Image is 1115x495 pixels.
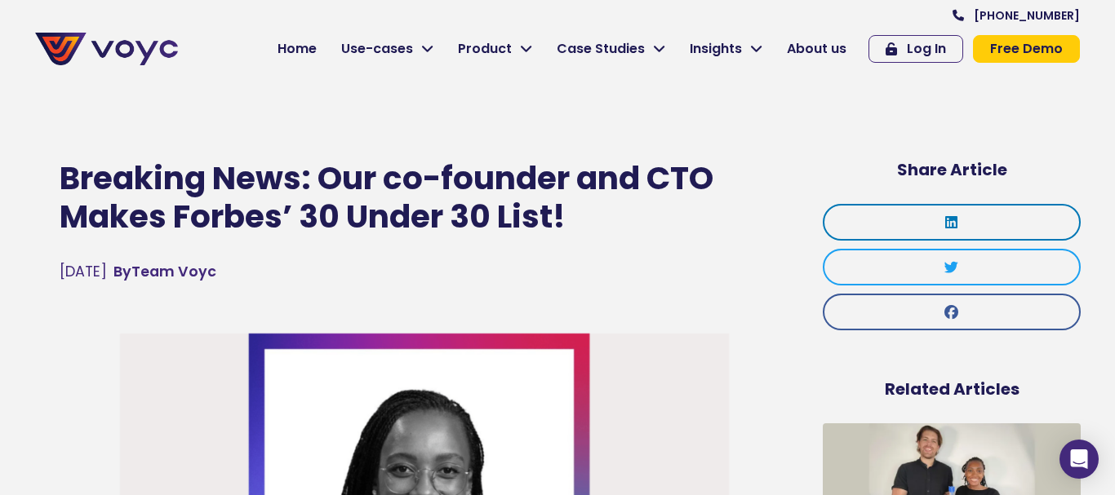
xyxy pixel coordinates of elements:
[60,262,107,281] time: [DATE]
[823,294,1081,330] div: Share on facebook
[973,35,1080,63] a: Free Demo
[823,204,1081,241] div: Share on linkedin
[823,249,1081,285] div: Share on twitter
[341,39,413,59] span: Use-cases
[113,261,216,282] a: ByTeam Voyc
[974,10,1080,21] span: [PHONE_NUMBER]
[458,39,512,59] span: Product
[907,42,946,55] span: Log In
[823,160,1081,179] h5: Share Article
[113,261,216,282] span: Team Voyc
[787,39,846,59] span: About us
[953,10,1080,21] a: [PHONE_NUMBER]
[690,39,742,59] span: Insights
[265,33,329,65] a: Home
[775,33,859,65] a: About us
[60,160,790,236] h1: Breaking News: Our co-founder and CTO Makes Forbes’ 30 Under 30 List!
[990,42,1063,55] span: Free Demo
[329,33,446,65] a: Use-cases
[1059,440,1099,479] div: Open Intercom Messenger
[544,33,677,65] a: Case Studies
[823,379,1081,399] h5: Related Articles
[446,33,544,65] a: Product
[868,35,963,63] a: Log In
[35,33,178,65] img: voyc-full-logo
[113,262,131,281] span: By
[557,39,645,59] span: Case Studies
[278,39,317,59] span: Home
[677,33,775,65] a: Insights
